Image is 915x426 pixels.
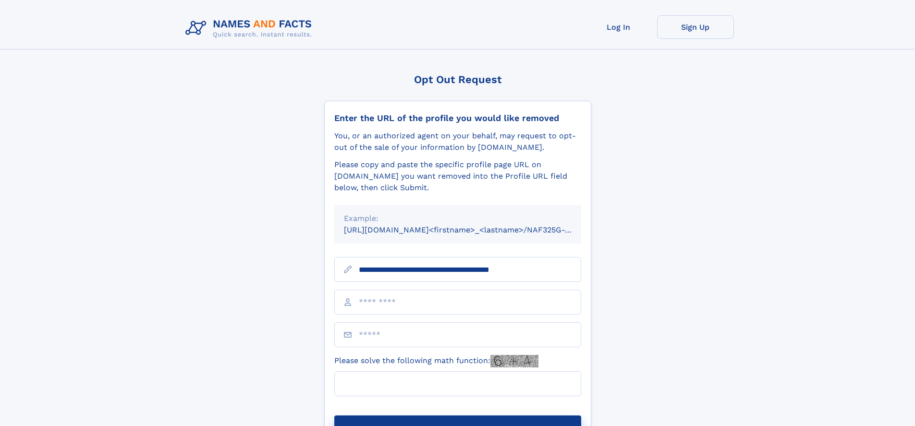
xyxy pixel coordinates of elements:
div: Opt Out Request [324,73,591,85]
div: Please copy and paste the specific profile page URL on [DOMAIN_NAME] you want removed into the Pr... [334,159,581,194]
a: Log In [580,15,657,39]
div: You, or an authorized agent on your behalf, may request to opt-out of the sale of your informatio... [334,130,581,153]
label: Please solve the following math function: [334,355,538,367]
div: Enter the URL of the profile you would like removed [334,113,581,123]
div: Example: [344,213,572,224]
a: Sign Up [657,15,734,39]
small: [URL][DOMAIN_NAME]<firstname>_<lastname>/NAF325G-xxxxxxxx [344,225,599,234]
img: Logo Names and Facts [182,15,320,41]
